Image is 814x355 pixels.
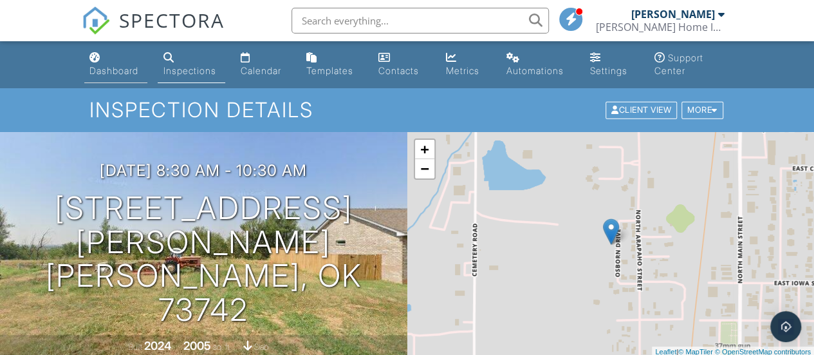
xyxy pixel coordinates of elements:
[770,311,801,342] div: Open Intercom Messenger
[82,17,225,44] a: SPECTORA
[84,46,148,83] a: Dashboard
[236,46,291,83] a: Calendar
[681,102,723,119] div: More
[163,65,216,76] div: Inspections
[506,65,564,76] div: Automations
[213,342,231,352] span: sq. ft.
[415,159,434,178] a: Zoom out
[590,65,627,76] div: Settings
[89,65,138,76] div: Dashboard
[441,46,491,83] a: Metrics
[585,46,638,83] a: Settings
[501,46,575,83] a: Automations (Basic)
[100,162,307,179] h3: [DATE] 8:30 am - 10:30 am
[89,99,724,121] h1: Inspection Details
[21,191,387,327] h1: [STREET_ADDRESS][PERSON_NAME] [PERSON_NAME], OK 73742
[158,46,225,83] a: Inspections
[649,46,730,83] a: Support Center
[254,342,268,352] span: slab
[241,65,281,76] div: Calendar
[415,140,434,159] a: Zoom in
[301,46,363,83] a: Templates
[606,102,677,119] div: Client View
[144,339,171,352] div: 2024
[119,6,225,34] span: SPECTORA
[446,65,479,76] div: Metrics
[183,339,211,352] div: 2005
[291,8,549,34] input: Search everything...
[631,8,715,21] div: [PERSON_NAME]
[128,342,142,352] span: Built
[654,52,703,76] div: Support Center
[596,21,725,34] div: Gentry Home Inspections, LLC
[82,6,110,35] img: The Best Home Inspection Software - Spectora
[378,65,419,76] div: Contacts
[604,104,680,114] a: Client View
[373,46,430,83] a: Contacts
[306,65,353,76] div: Templates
